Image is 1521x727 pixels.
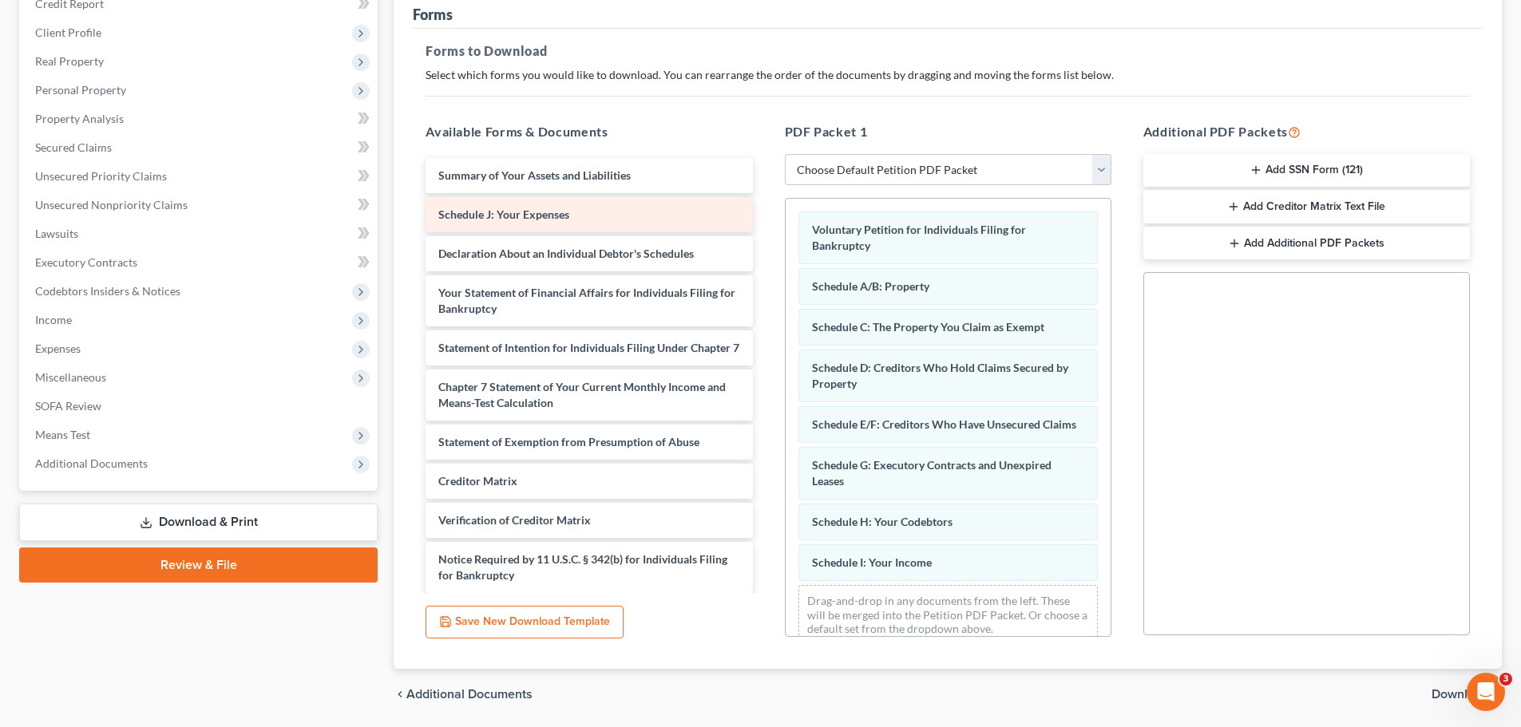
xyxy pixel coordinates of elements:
iframe: Intercom live chat [1467,673,1505,711]
span: Notice Required by 11 U.S.C. § 342(b) for Individuals Filing for Bankruptcy [438,552,727,582]
button: Add Creditor Matrix Text File [1143,190,1470,223]
button: Add SSN Form (121) [1143,154,1470,188]
span: Expenses [35,342,81,355]
span: Lawsuits [35,227,78,240]
i: chevron_left [394,688,406,701]
a: Property Analysis [22,105,378,133]
span: Additional Documents [406,688,533,701]
span: Means Test [35,428,90,441]
a: Review & File [19,547,378,583]
div: Forms [413,5,453,24]
span: Schedule G: Executory Contracts and Unexpired Leases [812,458,1052,488]
span: Additional Documents [35,456,148,470]
span: Secured Claims [35,140,112,154]
h5: Forms to Download [426,41,1470,61]
a: Download & Print [19,504,378,541]
div: Drag-and-drop in any documents from the left. These will be merged into the Petition PDF Packet. ... [798,585,1098,645]
span: Income [35,313,72,326]
span: Codebtors Insiders & Notices [35,284,180,298]
span: Miscellaneous [35,370,106,384]
span: Schedule A/B: Property [812,279,929,293]
span: Unsecured Priority Claims [35,169,167,183]
button: Add Additional PDF Packets [1143,227,1470,260]
h5: PDF Packet 1 [785,122,1111,141]
h5: Additional PDF Packets [1143,122,1470,141]
span: Schedule D: Creditors Who Hold Claims Secured by Property [812,361,1068,390]
span: Verification of Creditor Matrix [438,513,591,527]
span: Summary of Your Assets and Liabilities [438,168,631,182]
span: Real Property [35,54,104,68]
span: Property Analysis [35,112,124,125]
a: SOFA Review [22,392,378,421]
a: Unsecured Nonpriority Claims [22,191,378,219]
a: Secured Claims [22,133,378,162]
span: Schedule H: Your Codebtors [812,515,953,528]
p: Select which forms you would like to download. You can rearrange the order of the documents by dr... [426,67,1470,83]
span: Statement of Intention for Individuals Filing Under Chapter 7 [438,341,739,354]
span: SOFA Review [35,399,101,413]
span: Personal Property [35,83,126,97]
span: Executory Contracts [35,255,137,269]
span: Creditor Matrix [438,474,517,488]
span: Your Statement of Financial Affairs for Individuals Filing for Bankruptcy [438,286,735,315]
a: Unsecured Priority Claims [22,162,378,191]
a: Lawsuits [22,219,378,248]
button: Download chevron_right [1432,688,1502,701]
span: Chapter 7 Statement of Your Current Monthly Income and Means-Test Calculation [438,380,726,409]
span: Schedule J: Your Expenses [438,207,569,221]
span: Schedule E/F: Creditors Who Have Unsecured Claims [812,417,1076,431]
h5: Available Forms & Documents [426,122,752,141]
span: Client Profile [35,26,101,39]
span: Schedule C: The Property You Claim as Exempt [812,320,1044,334]
span: Voluntary Petition for Individuals Filing for Bankruptcy [812,223,1026,252]
span: 3 [1499,673,1512,686]
span: Declaration About an Individual Debtor's Schedules [438,247,694,260]
a: chevron_left Additional Documents [394,688,533,701]
span: Unsecured Nonpriority Claims [35,198,188,211]
span: Statement of Exemption from Presumption of Abuse [438,435,699,448]
a: Executory Contracts [22,248,378,277]
button: Save New Download Template [426,606,624,639]
span: Download [1432,688,1489,701]
span: Schedule I: Your Income [812,555,932,569]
